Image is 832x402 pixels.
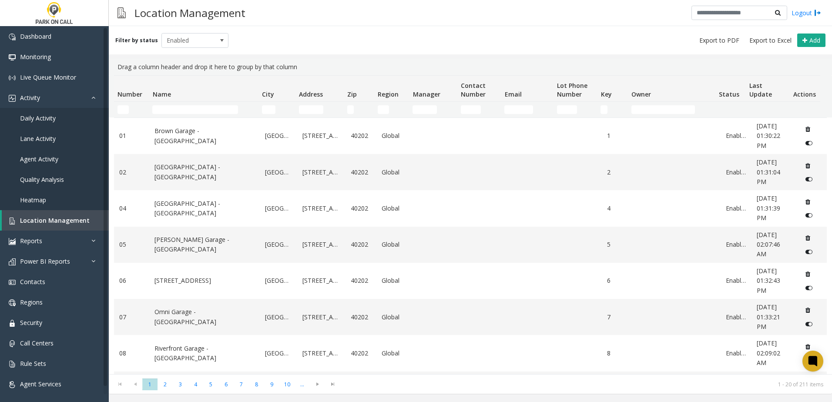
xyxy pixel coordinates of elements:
span: Owner [631,90,651,98]
img: 'icon' [9,320,16,327]
div: Drag a column header and drop it here to group by that column [114,59,827,75]
input: Address Filter [299,105,323,114]
a: [STREET_ADDRESS] [302,312,341,322]
td: Owner Filter [628,102,715,117]
a: Global [382,276,406,285]
a: [STREET_ADDRESS] [302,167,341,177]
span: Reports [20,237,42,245]
span: Location Management [20,216,90,224]
a: Brown Garage - [GEOGRAPHIC_DATA] [154,126,255,146]
a: [DATE] 01:30:22 PM [757,121,790,151]
a: [DATE] 01:31:04 PM [757,157,790,187]
a: [GEOGRAPHIC_DATA] [265,204,292,213]
span: Go to the next page [312,381,323,388]
button: Disable [801,245,817,258]
span: Name [153,90,171,98]
a: [STREET_ADDRESS] [302,131,341,141]
img: 'icon' [9,299,16,306]
img: 'icon' [9,361,16,368]
td: Zip Filter [344,102,374,117]
span: Daily Activity [20,114,56,122]
span: [DATE] 02:09:02 AM [757,339,780,367]
td: Lot Phone Number Filter [554,102,597,117]
a: Omni Garage - [GEOGRAPHIC_DATA] [154,307,255,327]
a: Enabled [726,312,746,322]
a: 40202 [351,204,371,213]
img: 'icon' [9,238,16,245]
a: 02 [119,167,144,177]
input: Email Filter [504,105,533,114]
a: [GEOGRAPHIC_DATA] [265,348,292,358]
button: Disable [801,317,817,331]
img: 'icon' [9,258,16,265]
span: Page 10 [279,379,295,390]
a: [GEOGRAPHIC_DATA] [265,312,292,322]
span: [DATE] 01:32:43 PM [757,267,780,295]
button: Delete [801,267,815,281]
span: Enabled [162,33,215,47]
span: [DATE] 01:31:04 PM [757,158,780,186]
button: Delete [801,158,815,172]
span: Add [809,36,820,44]
img: 'icon' [9,279,16,286]
button: Disable [801,281,817,295]
img: logout [814,8,821,17]
button: Disable [801,172,817,186]
span: Page 8 [249,379,264,390]
span: Lane Activity [20,134,56,143]
a: [STREET_ADDRESS] [154,276,255,285]
button: Export to PDF [696,34,743,47]
a: [STREET_ADDRESS] [302,276,341,285]
span: Dashboard [20,32,51,40]
a: 07 [119,312,144,322]
img: 'icon' [9,95,16,102]
span: Address [299,90,323,98]
a: 2 [607,167,627,177]
span: Quality Analysis [20,175,64,184]
span: Contacts [20,278,45,286]
a: [GEOGRAPHIC_DATA] [265,240,292,249]
a: 04 [119,204,144,213]
th: Actions [790,76,820,102]
span: Monitoring [20,53,51,61]
a: [DATE] 01:33:21 PM [757,302,790,332]
input: Zip Filter [347,105,354,114]
img: 'icon' [9,381,16,388]
a: Enabled [726,204,746,213]
a: [GEOGRAPHIC_DATA] - [GEOGRAPHIC_DATA] [154,199,255,218]
span: Key [601,90,612,98]
span: Page 4 [188,379,203,390]
img: pageIcon [117,2,126,23]
a: 6 [607,276,627,285]
a: Global [382,312,406,322]
span: Lot Phone Number [557,81,587,98]
a: 4 [607,204,627,213]
a: [STREET_ADDRESS] [302,240,341,249]
td: Key Filter [597,102,627,117]
span: Zip [347,90,357,98]
span: [DATE] 01:33:21 PM [757,303,780,331]
a: Global [382,131,406,141]
div: Data table [109,75,832,374]
span: Go to the next page [310,378,325,390]
a: 40202 [351,276,371,285]
img: 'icon' [9,218,16,224]
span: Agent Services [20,380,61,388]
input: Key Filter [601,105,607,114]
span: Power BI Reports [20,257,70,265]
img: 'icon' [9,74,16,81]
span: Contact Number [461,81,486,98]
a: 8 [607,348,627,358]
a: 7 [607,312,627,322]
a: Enabled [726,240,746,249]
a: 40202 [351,167,371,177]
span: Manager [413,90,440,98]
button: Export to Excel [746,34,795,47]
a: Enabled [726,348,746,358]
button: Add [797,33,825,47]
a: 08 [119,348,144,358]
a: [GEOGRAPHIC_DATA] [265,167,292,177]
label: Filter by status [115,37,158,44]
span: Activity [20,94,40,102]
button: Delete [801,339,815,353]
